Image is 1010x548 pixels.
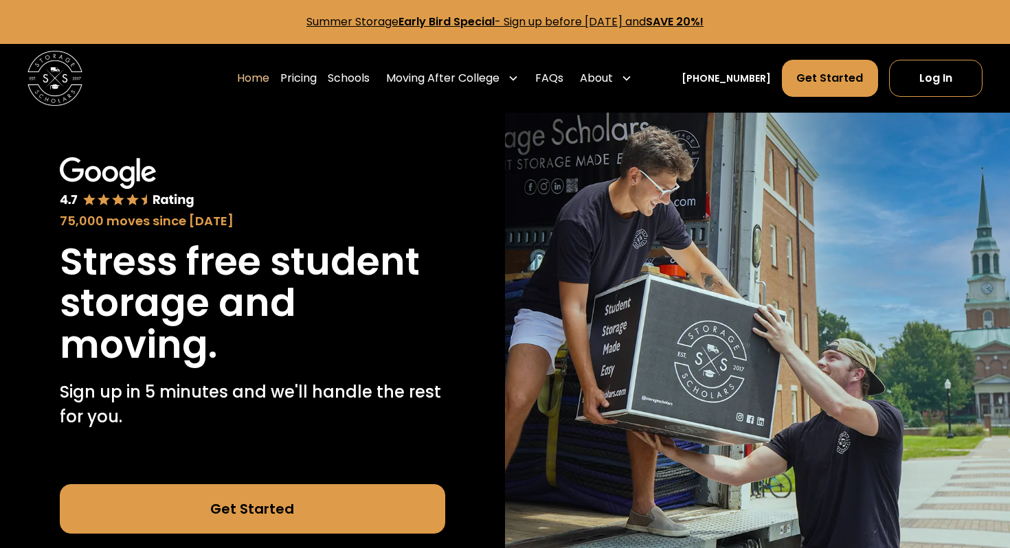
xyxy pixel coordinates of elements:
a: Pricing [280,59,317,98]
strong: Early Bird Special [399,14,495,30]
a: FAQs [535,59,563,98]
a: Home [237,59,269,98]
a: Get Started [782,60,877,97]
h1: Stress free student storage and moving. [60,241,445,366]
div: Moving After College [386,70,500,87]
a: Get Started [60,484,445,534]
a: Log In [889,60,983,97]
strong: SAVE 20%! [646,14,704,30]
div: About [580,70,613,87]
a: Summer StorageEarly Bird Special- Sign up before [DATE] andSAVE 20%! [306,14,704,30]
p: Sign up in 5 minutes and we'll handle the rest for you. [60,380,445,429]
img: Google 4.7 star rating [60,157,195,209]
img: Storage Scholars main logo [27,51,82,106]
a: Schools [328,59,370,98]
div: 75,000 moves since [DATE] [60,212,445,230]
a: [PHONE_NUMBER] [682,71,771,86]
